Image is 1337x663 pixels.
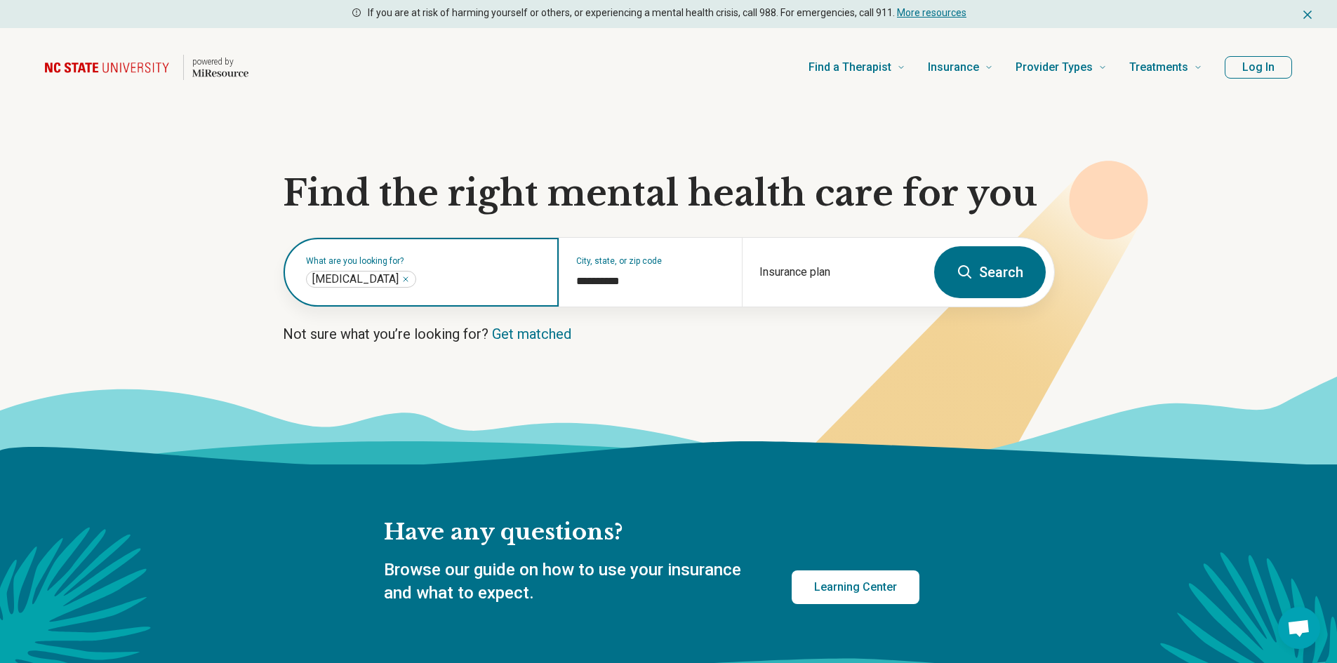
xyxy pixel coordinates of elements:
[1225,56,1292,79] button: Log In
[192,56,248,67] p: powered by
[283,324,1055,344] p: Not sure what you’re looking for?
[306,271,416,288] div: Psychiatrist
[1016,39,1107,95] a: Provider Types
[809,58,891,77] span: Find a Therapist
[1016,58,1093,77] span: Provider Types
[897,7,966,18] a: More resources
[928,39,993,95] a: Insurance
[384,518,919,547] h2: Have any questions?
[492,326,571,342] a: Get matched
[809,39,905,95] a: Find a Therapist
[401,275,410,283] button: Psychiatrist
[792,570,919,604] a: Learning Center
[1301,6,1315,22] button: Dismiss
[368,6,966,20] p: If you are at risk of harming yourself or others, or experiencing a mental health crisis, call 98...
[384,558,758,605] p: Browse our guide on how to use your insurance and what to expect.
[312,272,399,286] span: [MEDICAL_DATA]
[45,45,248,90] a: Home page
[1129,39,1202,95] a: Treatments
[1278,607,1320,649] a: Open chat
[283,173,1055,215] h1: Find the right mental health care for you
[306,257,542,265] label: What are you looking for?
[934,246,1046,298] button: Search
[1129,58,1188,77] span: Treatments
[928,58,979,77] span: Insurance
